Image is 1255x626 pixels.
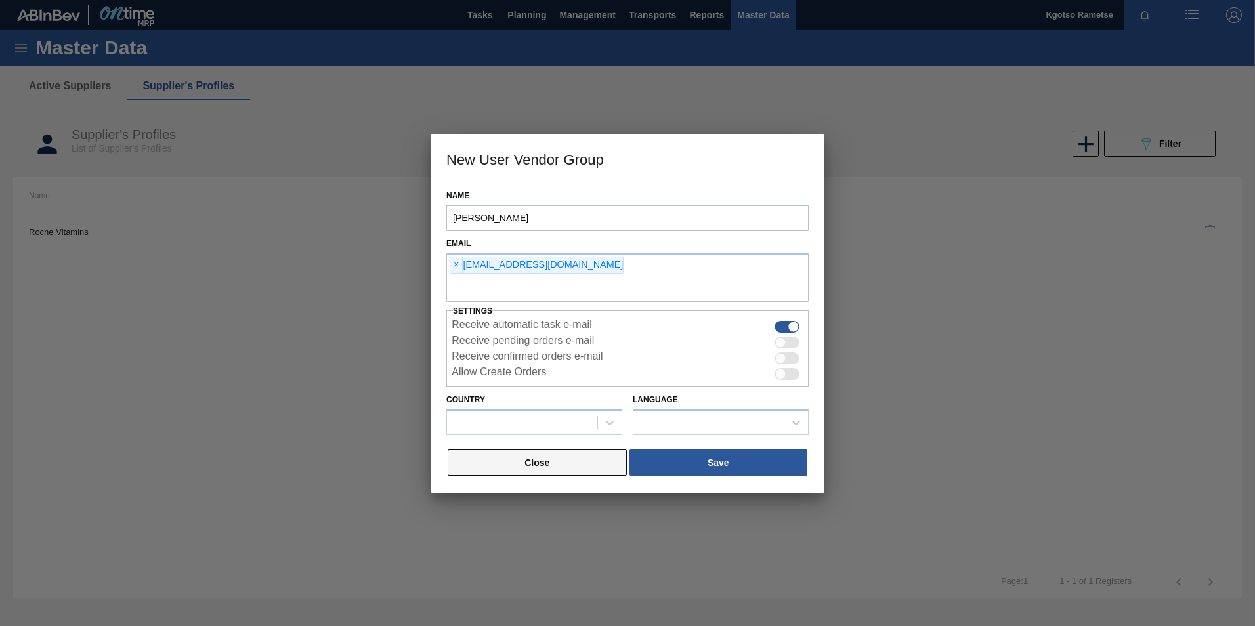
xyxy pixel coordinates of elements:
[452,350,603,366] label: Receive confirmed orders e-mail
[450,257,624,274] div: [EMAIL_ADDRESS][DOMAIN_NAME]
[450,257,463,273] span: ×
[453,306,492,316] label: Settings
[629,449,807,476] button: Save
[452,366,546,382] label: Allow Create Orders
[446,186,809,205] label: Name
[633,395,678,404] label: Language
[431,134,824,184] h3: New User Vendor Group
[448,449,627,476] button: Close
[452,335,594,350] label: Receive pending orders e-mail
[452,319,591,335] label: Receive automatic task e-mail
[446,395,485,404] label: Country
[446,239,471,248] label: Email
